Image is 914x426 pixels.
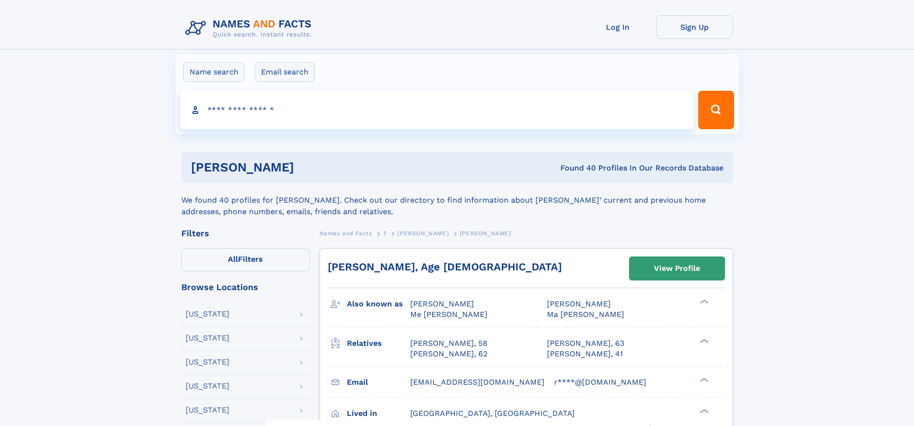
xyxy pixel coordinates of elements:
[547,310,624,319] span: Ma [PERSON_NAME]
[347,405,410,422] h3: Lived in
[347,296,410,312] h3: Also known as
[427,163,724,173] div: Found 40 Profiles In Our Records Database
[410,409,575,418] span: [GEOGRAPHIC_DATA], [GEOGRAPHIC_DATA]
[397,230,449,237] span: [PERSON_NAME]
[547,349,623,359] a: [PERSON_NAME], 41
[255,62,315,82] label: Email search
[181,15,320,41] img: Logo Names and Facts
[186,334,229,342] div: [US_STATE]
[186,406,229,414] div: [US_STATE]
[383,230,387,237] span: T
[191,161,427,173] h1: [PERSON_NAME]
[183,62,245,82] label: Name search
[181,248,310,271] label: Filters
[347,374,410,390] h3: Email
[410,299,474,308] span: [PERSON_NAME]
[186,358,229,366] div: [US_STATE]
[410,377,545,387] span: [EMAIL_ADDRESS][DOMAIN_NAME]
[629,257,724,280] a: View Profile
[181,283,310,292] div: Browse Locations
[347,335,410,352] h3: Relatives
[547,338,624,349] a: [PERSON_NAME], 63
[698,91,734,129] button: Search Button
[180,91,694,129] input: search input
[228,255,238,264] span: All
[186,310,229,318] div: [US_STATE]
[698,408,709,414] div: ❯
[328,261,562,273] a: [PERSON_NAME], Age [DEMOGRAPHIC_DATA]
[186,382,229,390] div: [US_STATE]
[580,15,656,39] a: Log In
[698,338,709,344] div: ❯
[181,183,733,218] div: We found 40 profiles for [PERSON_NAME]. Check out our directory to find information about [PERSON...
[698,377,709,383] div: ❯
[383,227,387,239] a: T
[181,229,310,238] div: Filters
[460,230,511,237] span: [PERSON_NAME]
[698,299,709,305] div: ❯
[410,338,487,349] a: [PERSON_NAME], 58
[410,349,487,359] a: [PERSON_NAME], 62
[547,299,611,308] span: [PERSON_NAME]
[397,227,449,239] a: [PERSON_NAME]
[654,257,700,280] div: View Profile
[410,310,487,319] span: Me [PERSON_NAME]
[320,227,372,239] a: Names and Facts
[656,15,733,39] a: Sign Up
